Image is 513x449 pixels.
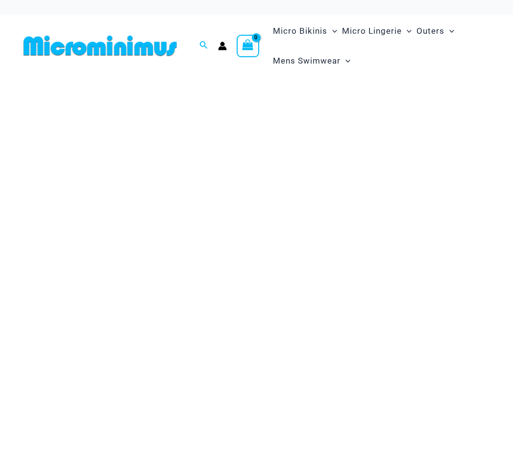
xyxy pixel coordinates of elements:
[237,35,259,57] a: View Shopping Cart, empty
[18,88,495,249] img: Waves Breaking Ocean Bikini Pack
[416,19,444,44] span: Outers
[270,16,340,46] a: Micro BikinisMenu ToggleMenu Toggle
[273,48,341,73] span: Mens Swimwear
[340,16,414,46] a: Micro LingerieMenu ToggleMenu Toggle
[327,19,337,44] span: Menu Toggle
[270,46,353,76] a: Mens SwimwearMenu ToggleMenu Toggle
[342,19,402,44] span: Micro Lingerie
[444,19,454,44] span: Menu Toggle
[269,15,493,77] nav: Site Navigation
[273,19,327,44] span: Micro Bikinis
[20,35,181,57] img: MM SHOP LOGO FLAT
[414,16,457,46] a: OutersMenu ToggleMenu Toggle
[402,19,412,44] span: Menu Toggle
[218,42,227,50] a: Account icon link
[18,287,495,449] img: Wild Card Neon Bliss Bikini
[341,48,350,73] span: Menu Toggle
[199,40,208,52] a: Search icon link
